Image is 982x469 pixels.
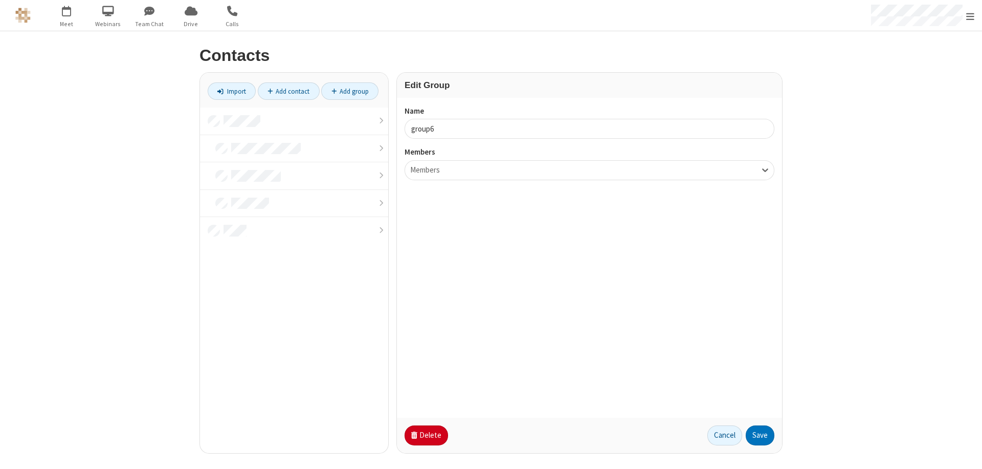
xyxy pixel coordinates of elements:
a: Add contact [258,82,320,100]
h2: Contacts [199,47,783,65]
span: Team Chat [130,19,169,29]
img: QA Selenium DO NOT DELETE OR CHANGE [15,8,31,23]
span: Drive [172,19,210,29]
input: Name [405,119,774,139]
a: Add group [321,82,378,100]
label: Members [405,146,774,158]
a: Import [208,82,256,100]
a: Cancel [707,425,742,446]
h3: Edit Group [405,80,774,90]
button: Delete [405,425,448,446]
span: Webinars [89,19,127,29]
span: Meet [48,19,86,29]
div: Members [410,164,446,176]
label: Name [405,105,774,117]
button: Save [746,425,774,446]
span: Calls [213,19,252,29]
